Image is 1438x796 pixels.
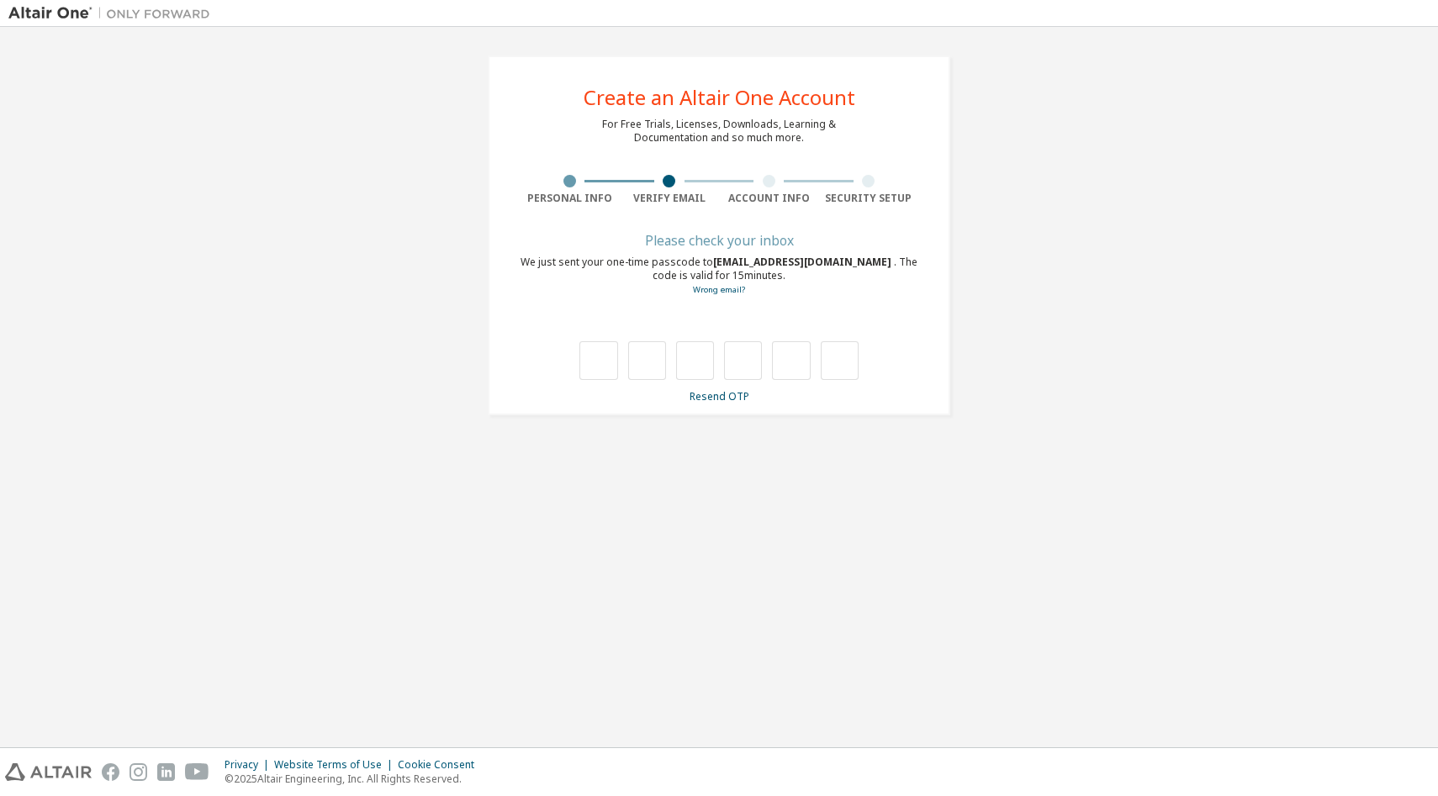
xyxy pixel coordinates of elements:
[5,763,92,781] img: altair_logo.svg
[520,192,620,205] div: Personal Info
[157,763,175,781] img: linkedin.svg
[8,5,219,22] img: Altair One
[130,763,147,781] img: instagram.svg
[225,758,274,772] div: Privacy
[690,389,749,403] a: Resend OTP
[102,763,119,781] img: facebook.svg
[719,192,819,205] div: Account Info
[713,255,894,269] span: [EMAIL_ADDRESS][DOMAIN_NAME]
[693,284,745,295] a: Go back to the registration form
[819,192,919,205] div: Security Setup
[274,758,398,772] div: Website Terms of Use
[584,87,855,108] div: Create an Altair One Account
[185,763,209,781] img: youtube.svg
[620,192,720,205] div: Verify Email
[602,118,836,145] div: For Free Trials, Licenses, Downloads, Learning & Documentation and so much more.
[398,758,484,772] div: Cookie Consent
[520,256,918,297] div: We just sent your one-time passcode to . The code is valid for 15 minutes.
[225,772,484,786] p: © 2025 Altair Engineering, Inc. All Rights Reserved.
[520,235,918,245] div: Please check your inbox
